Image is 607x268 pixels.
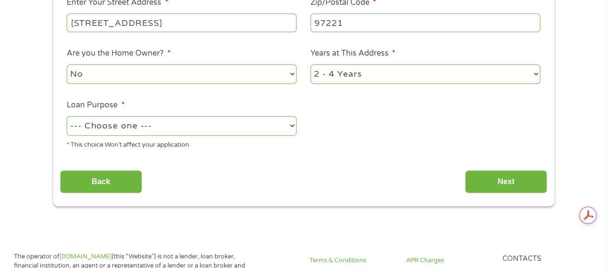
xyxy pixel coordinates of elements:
label: Loan Purpose [67,100,124,110]
input: Next [465,170,547,194]
h4: Contacts [502,255,587,264]
a: APR Charges [406,256,491,265]
a: [DOMAIN_NAME] [60,253,112,260]
div: * This choice Won’t affect your application [67,137,297,150]
input: 1 Main Street [67,13,297,32]
label: Are you the Home Owner? [67,48,170,58]
a: Terms & Conditions [309,256,394,265]
input: Back [60,170,142,194]
label: Years at This Address [310,48,395,58]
